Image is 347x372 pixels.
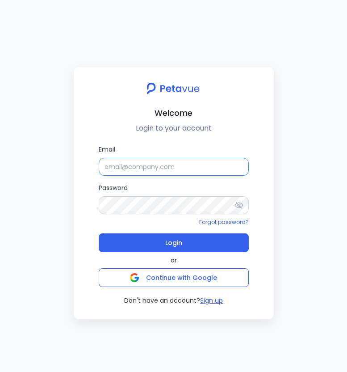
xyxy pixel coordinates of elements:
[99,196,249,214] input: Password
[99,233,249,252] button: Login
[99,268,249,287] button: Continue with Google
[165,237,182,249] span: Login
[124,296,200,305] span: Don't have an account?
[81,123,267,134] p: Login to your account
[171,256,177,265] span: or
[200,296,223,305] button: Sign up
[199,218,249,226] a: Forgot password?
[99,158,249,176] input: Email
[99,183,249,214] label: Password
[99,144,249,176] label: Email
[81,106,267,119] h2: Welcome
[146,273,217,282] span: Continue with Google
[141,78,206,99] img: petavue logo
